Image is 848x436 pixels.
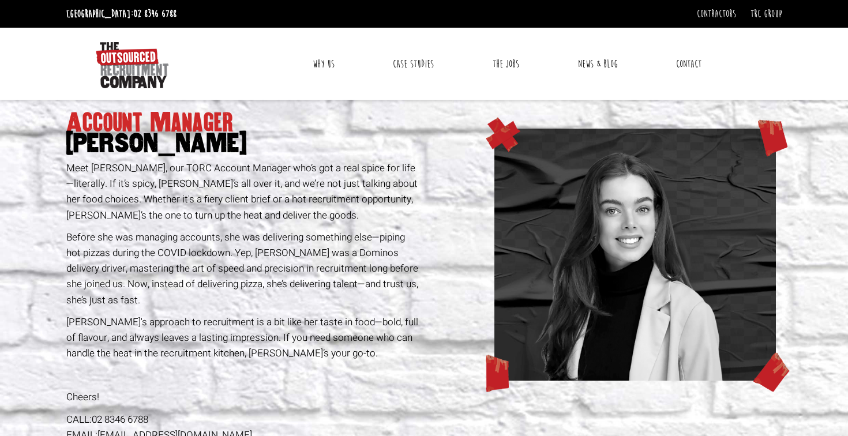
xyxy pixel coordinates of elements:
a: Why Us [304,50,343,78]
a: News & Blog [569,50,626,78]
span: [PERSON_NAME] [66,133,420,154]
a: TRC Group [751,7,782,20]
div: CALL: [66,412,420,427]
li: [GEOGRAPHIC_DATA]: [63,5,179,23]
p: [PERSON_NAME]'s approach to recruitment is a bit like her taste in food—bold, full of flavour, an... [66,314,420,362]
img: The Outsourced Recruitment Company [96,42,168,88]
a: 02 8346 6788 [92,412,148,427]
p: Meet [PERSON_NAME], our TORC Account Manager who’s got a real spice for life—literally. If it’s s... [66,160,420,223]
p: Before she was managing accounts, she was delivering something else—piping hot pizzas during the ... [66,230,420,308]
h1: Account Manager [66,112,420,154]
a: The Jobs [484,50,528,78]
img: daisy-website_.png [494,129,776,381]
a: Contractors [697,7,736,20]
a: 02 8346 6788 [133,7,177,20]
a: Case Studies [384,50,442,78]
p: Cheers! [66,389,420,405]
a: Contact [667,50,710,78]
